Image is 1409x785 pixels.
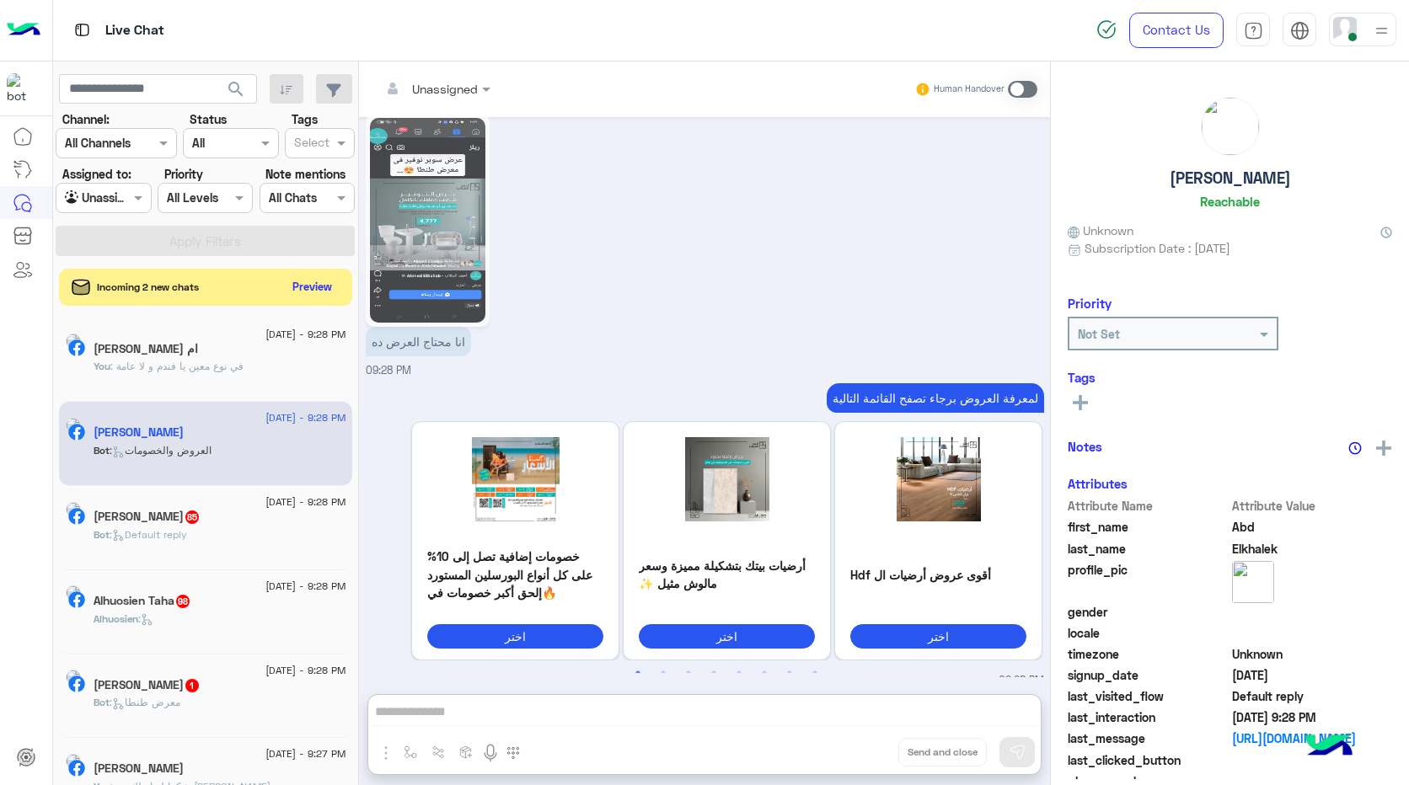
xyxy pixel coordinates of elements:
p: 26/8/2025, 9:28 PM [827,383,1044,413]
span: : العروض والخصومات [110,444,212,457]
img: picture [66,334,81,349]
span: Incoming 2 new chats [97,280,199,295]
h6: Priority [1068,296,1112,311]
img: picture [66,418,81,433]
span: [DATE] - 9:27 PM [265,746,346,761]
span: Attribute Name [1068,497,1229,515]
span: [DATE] - 9:28 PM [265,663,346,678]
button: 8 of 4 [806,665,823,681]
button: اختر [639,624,815,649]
span: search [226,79,246,99]
img: Facebook [68,339,85,356]
button: Apply Filters [56,226,355,256]
p: 26/8/2025, 9:28 PM [366,327,471,356]
h5: Hamo Saad [94,761,184,776]
img: Facebook [68,676,85,692]
h6: Attributes [1068,476,1128,491]
small: Human Handover [934,83,1005,96]
span: null [1232,603,1393,621]
img: 322208621163248 [7,73,37,104]
button: 5 of 4 [731,665,747,681]
span: last_name [1068,540,1229,558]
span: first_name [1068,518,1229,536]
img: V2hhdHNBcHAgSW1hZ2UgMjAyNS0wNC0xMyBhdCAxMSUyRTM1JTJFMjQgQU0gKDEpLmpwZWc%3D.jpeg [639,437,815,521]
button: Preview [286,275,340,299]
span: null [1232,751,1393,769]
img: tab [1290,21,1310,40]
span: last_message [1068,729,1229,747]
label: Channel: [62,110,110,128]
button: 3 of 4 [680,665,697,681]
button: 6 of 4 [756,665,773,681]
img: picture [66,754,81,769]
h6: Reachable [1200,194,1260,209]
span: gender [1068,603,1229,621]
a: Contact Us [1129,13,1224,48]
span: 09:28 PM [999,673,1044,689]
h6: Tags [1068,370,1392,385]
img: hulul-logo.png [1299,718,1358,777]
p: أقوى عروض أرضيات ال Hdf [850,566,1026,584]
button: اختر [850,624,1026,649]
img: picture [66,585,81,601]
img: picture [66,502,81,517]
img: V2hhdHNBcHAgSW1hZ2UgMjAyNS0wNC0xMyBhdCAxMSUyRTM2JTJFMDIgQU0uanBlZw%3D%3D.jpeg [850,437,1026,521]
span: 09:28 PM [366,364,411,376]
span: last_clicked_button [1068,751,1229,769]
span: [DATE] - 9:28 PM [265,327,346,342]
img: tab [1244,21,1263,40]
span: 1 [185,679,199,692]
div: Select [292,133,329,155]
img: userImage [1333,17,1357,40]
span: null [1232,624,1393,642]
img: Facebook [68,760,85,777]
button: اختر [427,624,603,649]
h5: [PERSON_NAME] [1170,168,1291,188]
img: notes [1348,441,1362,455]
img: profile [1371,20,1392,41]
h5: Youssef Shaban [94,678,201,692]
span: locale [1068,624,1229,642]
img: spinner [1096,19,1117,40]
p: Live Chat [105,19,164,42]
span: 2024-08-28T20:39:28.268Z [1232,666,1393,684]
label: Assigned to: [62,165,131,183]
h5: Abd Elkhalek [94,425,184,440]
span: 85 [185,510,199,524]
button: 4 of 4 [705,665,722,681]
span: [DATE] - 9:28 PM [265,410,346,425]
span: Alhuosien [94,612,138,625]
img: Facebook [68,591,85,608]
span: Abd [1232,518,1393,536]
span: : معرض طنطا [110,696,180,708]
img: picture [1232,561,1274,603]
span: signup_date [1068,666,1229,684]
span: [DATE] - 9:28 PM [265,494,346,510]
span: Unknown [1068,222,1133,239]
span: Attribute Value [1232,497,1393,515]
img: Facebook [68,424,85,441]
span: Bot [94,444,110,457]
span: Default reply [1232,687,1393,705]
span: في نوع معين يا فندم و لا عامة [110,360,244,372]
button: 2 of 4 [655,665,672,681]
label: Status [190,110,227,128]
label: Note mentions [265,165,346,183]
a: [URL][DOMAIN_NAME] [1232,729,1393,747]
span: Unknown [1232,645,1393,663]
label: Priority [164,165,203,183]
img: 537683957_776834894888915_5803767343370809964_n.jpg [370,118,485,323]
label: Tags [292,110,318,128]
span: : [138,612,153,625]
img: picture [1202,98,1259,155]
h6: Notes [1068,439,1102,454]
span: timezone [1068,645,1229,663]
h5: ام عبدالحليم [94,342,198,356]
img: add [1376,441,1391,456]
p: خصومات إضافية تصل إلى 10% على كل أنواع البورسلين المستورد 🔥إلحق أكبر خصومات في [427,547,603,601]
button: Send and close [898,738,987,766]
span: profile_pic [1068,561,1229,600]
button: search [216,74,257,110]
span: Elkhalek [1232,540,1393,558]
a: tab [1236,13,1270,48]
